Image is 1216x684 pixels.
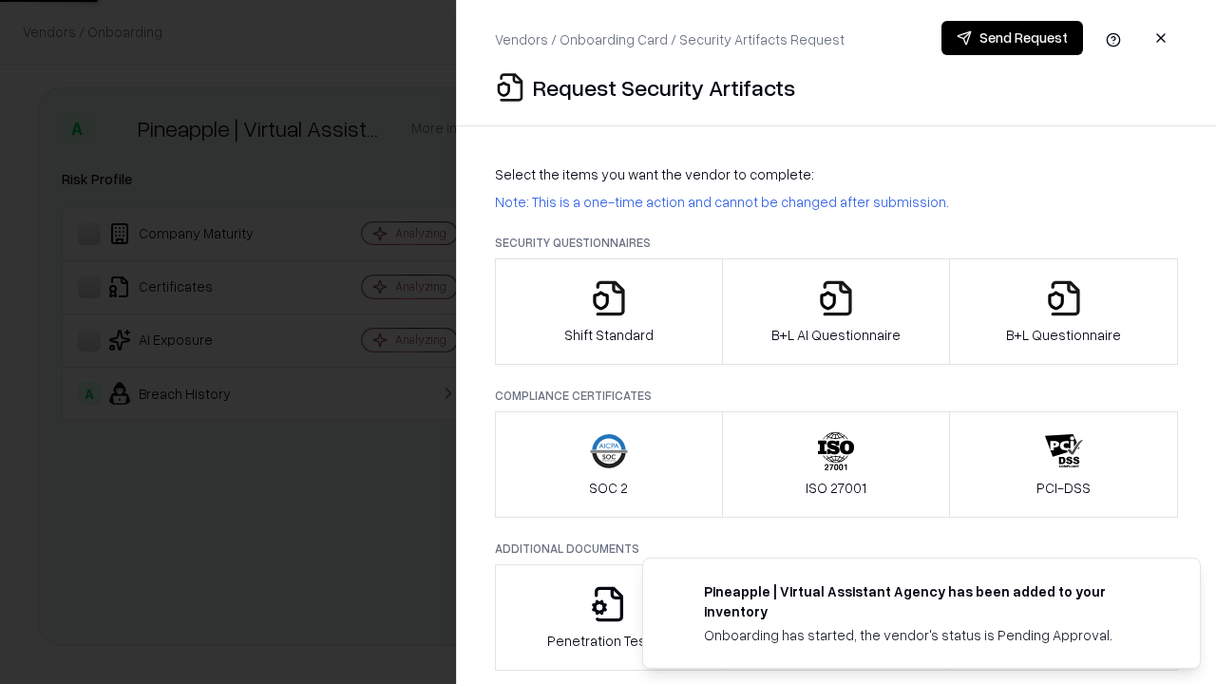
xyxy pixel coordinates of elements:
[547,631,670,651] p: Penetration Testing
[564,325,654,345] p: Shift Standard
[949,411,1178,518] button: PCI-DSS
[666,581,689,604] img: trypineapple.com
[495,29,845,49] p: Vendors / Onboarding Card / Security Artifacts Request
[806,478,866,498] p: ISO 27001
[1036,478,1091,498] p: PCI-DSS
[495,192,1178,212] p: Note: This is a one-time action and cannot be changed after submission.
[495,411,723,518] button: SOC 2
[589,478,628,498] p: SOC 2
[495,388,1178,404] p: Compliance Certificates
[533,72,795,103] p: Request Security Artifacts
[722,411,951,518] button: ISO 27001
[495,564,723,671] button: Penetration Testing
[722,258,951,365] button: B+L AI Questionnaire
[495,541,1178,557] p: Additional Documents
[941,21,1083,55] button: Send Request
[495,235,1178,251] p: Security Questionnaires
[1006,325,1121,345] p: B+L Questionnaire
[949,258,1178,365] button: B+L Questionnaire
[771,325,901,345] p: B+L AI Questionnaire
[495,258,723,365] button: Shift Standard
[495,164,1178,184] p: Select the items you want the vendor to complete:
[704,625,1154,645] div: Onboarding has started, the vendor's status is Pending Approval.
[704,581,1154,621] div: Pineapple | Virtual Assistant Agency has been added to your inventory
